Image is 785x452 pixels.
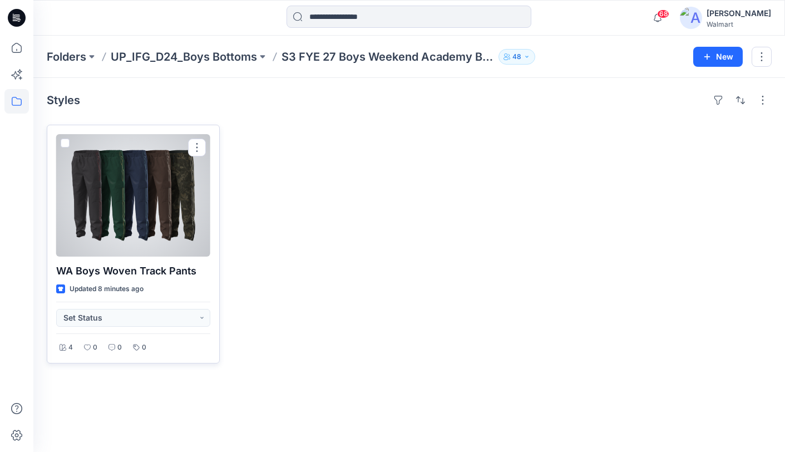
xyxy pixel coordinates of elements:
[512,51,521,63] p: 48
[707,7,771,20] div: [PERSON_NAME]
[47,94,80,107] h4: Styles
[282,49,494,65] p: S3 FYE 27 Boys Weekend Academy Boys
[93,342,97,353] p: 0
[498,49,535,65] button: 48
[47,49,86,65] a: Folders
[56,263,210,279] p: WA Boys Woven Track Pants
[117,342,122,353] p: 0
[68,342,73,353] p: 4
[56,134,210,257] a: WA Boys Woven Track Pants
[707,20,771,28] div: Walmart
[70,283,144,295] p: Updated 8 minutes ago
[111,49,257,65] a: UP_IFG_D24_Boys Bottoms
[680,7,702,29] img: avatar
[657,9,669,18] span: 68
[693,47,743,67] button: New
[142,342,146,353] p: 0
